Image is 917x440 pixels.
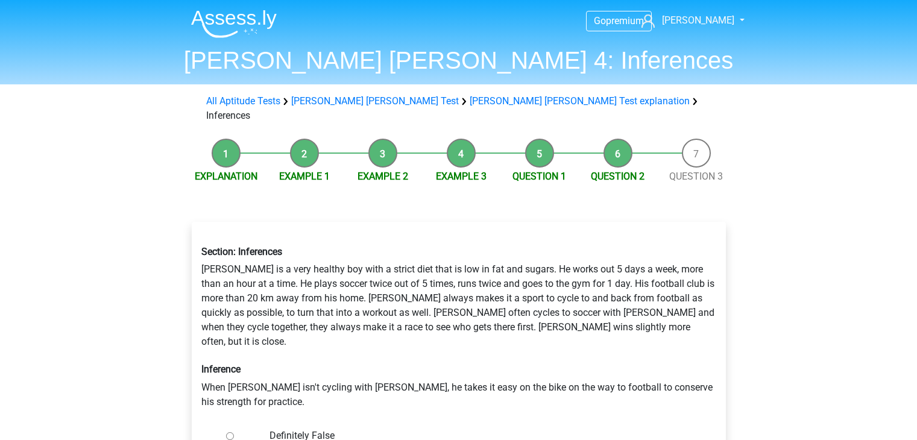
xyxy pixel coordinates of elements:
[358,171,408,182] a: Example 2
[470,95,690,107] a: [PERSON_NAME] [PERSON_NAME] Test explanation
[669,171,723,182] a: Question 3
[201,363,716,375] h6: Inference
[606,15,644,27] span: premium
[512,171,566,182] a: Question 1
[201,246,716,257] h6: Section: Inferences
[662,14,734,26] span: [PERSON_NAME]
[181,46,736,75] h1: [PERSON_NAME] [PERSON_NAME] 4: Inferences
[191,10,277,38] img: Assessly
[291,95,459,107] a: [PERSON_NAME] [PERSON_NAME] Test
[594,15,606,27] span: Go
[201,94,716,123] div: Inferences
[206,95,280,107] a: All Aptitude Tests
[436,171,487,182] a: Example 3
[587,13,651,29] a: Gopremium
[192,236,725,418] div: [PERSON_NAME] is a very healthy boy with a strict diet that is low in fat and sugars. He works ou...
[591,171,644,182] a: Question 2
[195,171,257,182] a: Explanation
[637,13,736,28] a: [PERSON_NAME]
[279,171,330,182] a: Example 1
